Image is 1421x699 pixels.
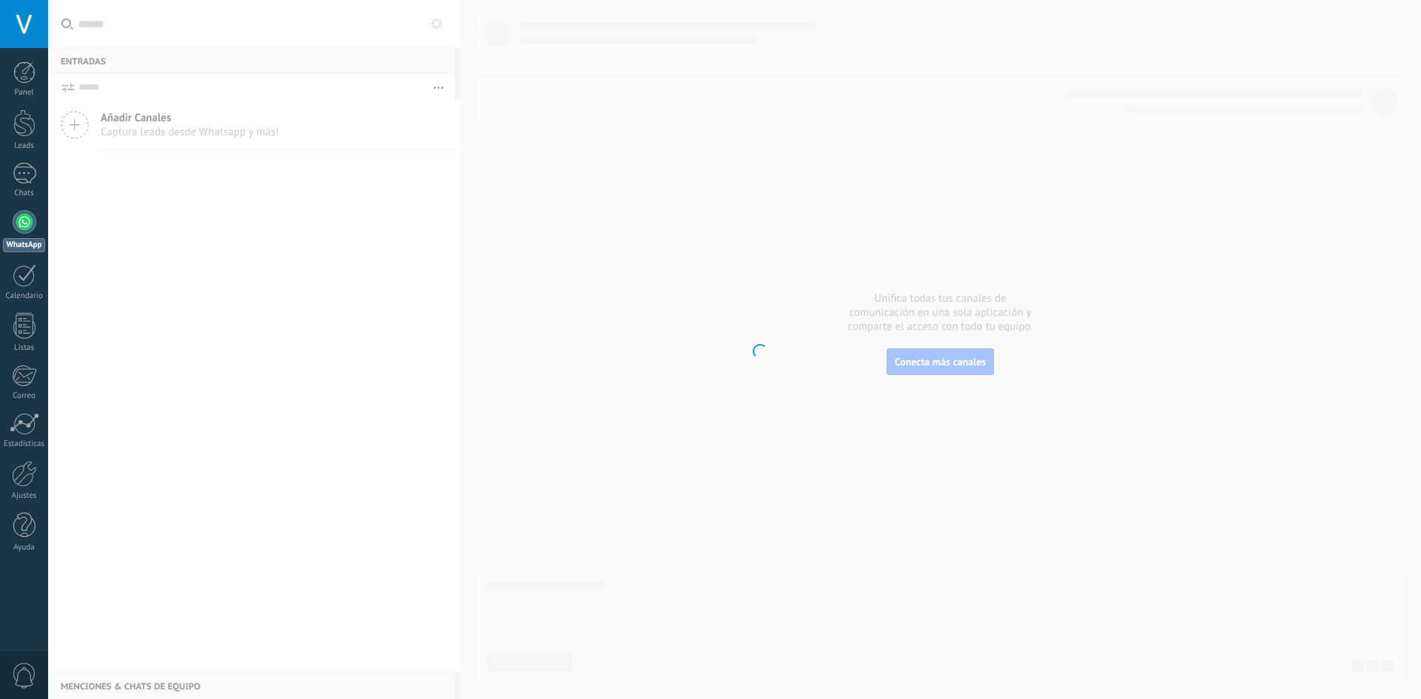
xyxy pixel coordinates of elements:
[3,141,46,151] div: Leads
[3,189,46,198] div: Chats
[3,391,46,401] div: Correo
[3,238,45,252] div: WhatsApp
[3,491,46,501] div: Ajustes
[3,291,46,301] div: Calendario
[3,439,46,449] div: Estadísticas
[3,343,46,353] div: Listas
[3,543,46,553] div: Ayuda
[3,88,46,98] div: Panel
